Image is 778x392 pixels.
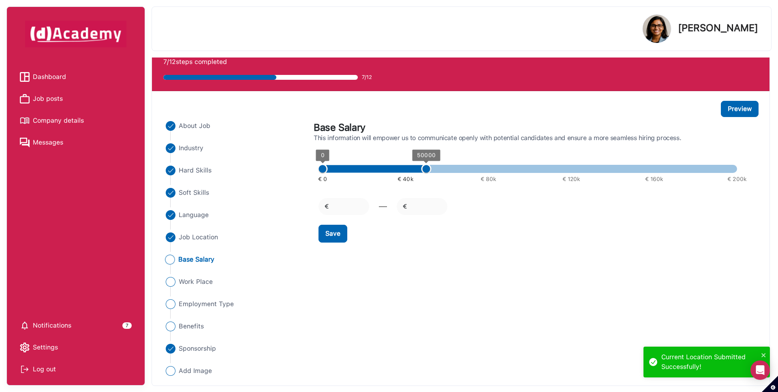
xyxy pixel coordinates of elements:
[25,21,126,47] img: dAcademy
[179,366,212,376] span: Add Image
[645,175,664,183] span: € 160k
[643,15,671,43] img: Profile
[164,322,304,331] li: Close
[179,121,210,131] span: About Job
[417,152,436,159] span: 50000
[166,344,175,354] img: ...
[163,255,305,264] li: Close
[20,71,132,83] a: Dashboard iconDashboard
[727,175,747,183] span: € 200k
[762,376,778,392] button: Set cookie preferences
[166,277,175,287] img: ...
[33,93,63,105] span: Job posts
[179,166,212,175] span: Hard Skills
[721,101,759,117] button: Preview
[325,229,340,239] div: Save
[166,366,175,376] img: ...
[398,175,414,183] span: € 40k
[166,166,175,175] img: ...
[166,299,175,309] img: ...
[678,23,758,33] p: [PERSON_NAME]
[164,232,304,242] li: Close
[20,138,30,147] img: Messages icon
[179,299,234,309] span: Employment Type
[20,364,30,374] img: Log out
[20,72,30,82] img: Dashboard icon
[179,143,203,153] span: Industry
[314,120,365,135] label: Base Salary
[33,136,63,149] span: Messages
[20,93,132,105] a: Job posts iconJob posts
[164,121,304,131] li: Close
[562,175,581,183] span: € 120k
[164,210,304,220] li: Close
[164,277,304,287] li: Close
[20,343,30,352] img: setting
[318,198,369,215] div: €
[166,121,175,131] img: ...
[20,363,132,375] div: Log out
[166,210,175,220] img: ...
[165,255,175,264] img: ...
[33,320,71,332] span: Notifications
[164,344,304,354] li: Close
[164,143,304,153] li: Close
[179,277,213,287] span: Work Place
[321,152,325,159] span: 0
[166,322,175,331] img: ...
[318,175,327,183] span: € 0
[318,225,347,243] button: Save
[20,115,132,127] a: Company details iconCompany details
[33,71,66,83] span: Dashboard
[33,115,84,127] span: Company details
[179,210,209,220] span: Language
[166,188,175,198] img: ...
[164,188,304,198] li: Close
[166,143,175,153] img: ...
[761,350,767,360] button: close
[164,299,304,309] li: Close
[20,136,132,149] a: Messages iconMessages
[750,360,770,380] div: Open Intercom Messenger
[122,322,132,329] div: 7
[166,232,175,242] img: ...
[178,255,215,264] span: Base Salary
[164,166,304,175] li: Close
[164,366,304,376] li: Close
[179,344,216,354] span: Sponsorship
[362,73,372,81] span: 7/12
[481,175,497,183] span: € 80k
[179,322,204,331] span: Benefits
[163,57,758,67] p: 7/12 steps completed
[179,188,209,198] span: Soft Skills
[20,116,30,126] img: Company details icon
[20,94,30,104] img: Job posts icon
[179,232,218,242] span: Job Location
[33,341,58,354] span: Settings
[20,321,30,330] img: setting
[314,135,760,141] p: This information will empower us to communicate openly with potential candidates and ensure a mor...
[397,198,447,215] div: €
[661,352,759,372] div: Current Location Submitted Successfully!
